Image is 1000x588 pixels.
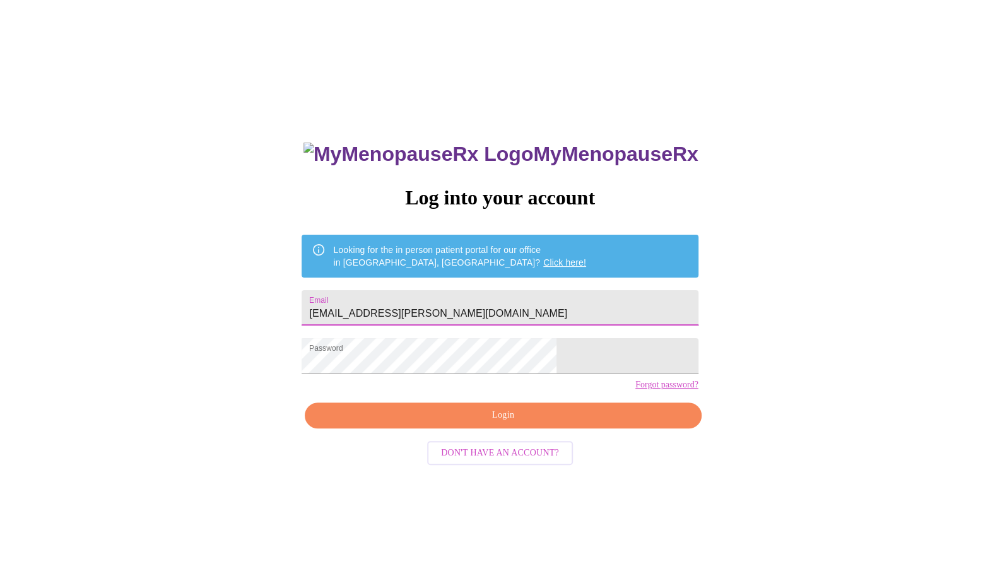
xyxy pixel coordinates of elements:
[319,408,686,423] span: Login
[303,143,533,166] img: MyMenopauseRx Logo
[427,441,573,466] button: Don't have an account?
[302,186,698,209] h3: Log into your account
[635,380,698,390] a: Forgot password?
[305,403,701,428] button: Login
[543,257,586,268] a: Click here!
[441,445,559,461] span: Don't have an account?
[303,143,698,166] h3: MyMenopauseRx
[333,238,586,274] div: Looking for the in person patient portal for our office in [GEOGRAPHIC_DATA], [GEOGRAPHIC_DATA]?
[424,447,576,457] a: Don't have an account?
